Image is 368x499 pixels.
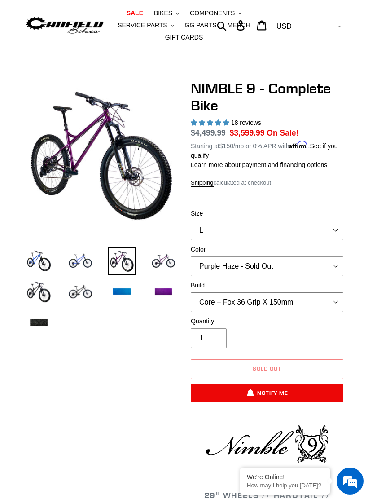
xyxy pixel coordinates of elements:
p: Starting at /mo or 0% APR with . [191,139,343,160]
a: GG PARTS [180,19,221,31]
a: Learn more about payment and financing options [191,161,327,168]
div: Minimize live chat window [147,4,169,26]
span: $3,599.99 [230,128,265,137]
span: SALE [127,9,143,17]
img: Load image into Gallery viewer, NIMBLE 9 - Complete Bike [25,309,53,337]
a: SALE [122,7,148,19]
button: BIKES [149,7,184,19]
span: On Sale! [267,127,298,139]
img: Load image into Gallery viewer, NIMBLE 9 - Complete Bike [25,278,53,306]
span: GG PARTS [185,22,217,29]
span: Affirm [289,141,308,149]
span: 4.89 stars [191,119,231,126]
span: $150 [219,142,233,150]
img: d_696896380_company_1647369064580_696896380 [29,45,51,67]
a: GIFT CARDS [161,31,208,44]
button: SERVICE PARTS [113,19,178,31]
button: Notify Me [191,384,343,402]
div: calculated at checkout. [191,178,343,187]
img: Load image into Gallery viewer, NIMBLE 9 - Complete Bike [25,247,53,275]
img: Load image into Gallery viewer, NIMBLE 9 - Complete Bike [66,247,95,275]
img: Canfield Bikes [25,15,105,35]
button: Sold out [191,359,343,379]
label: Color [191,245,343,254]
span: SERVICE PARTS [118,22,167,29]
span: GIFT CARDS [165,34,203,41]
textarea: Type your message and hit 'Enter' [4,245,171,277]
div: Chat with us now [60,50,164,62]
span: We're online! [52,113,124,204]
a: Shipping [191,179,214,187]
img: Load image into Gallery viewer, NIMBLE 9 - Complete Bike [149,247,178,275]
span: Sold out [253,365,281,372]
img: Load image into Gallery viewer, NIMBLE 9 - Complete Bike [149,278,178,306]
img: Load image into Gallery viewer, NIMBLE 9 - Complete Bike [66,278,95,306]
span: 18 reviews [231,119,261,126]
span: BIKES [154,9,172,17]
img: Load image into Gallery viewer, NIMBLE 9 - Complete Bike [108,278,136,306]
s: $4,499.99 [191,128,226,137]
h1: NIMBLE 9 - Complete Bike [191,80,343,115]
button: COMPONENTS [185,7,246,19]
div: Navigation go back [10,49,23,63]
p: How may I help you today? [247,482,323,489]
label: Size [191,209,343,218]
a: See if you qualify - Learn more about Affirm Financing (opens in modal) [191,142,338,159]
label: Quantity [191,317,343,326]
img: Load image into Gallery viewer, NIMBLE 9 - Complete Bike [108,247,136,275]
div: We're Online! [247,473,323,481]
span: COMPONENTS [190,9,235,17]
label: Build [191,281,343,290]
